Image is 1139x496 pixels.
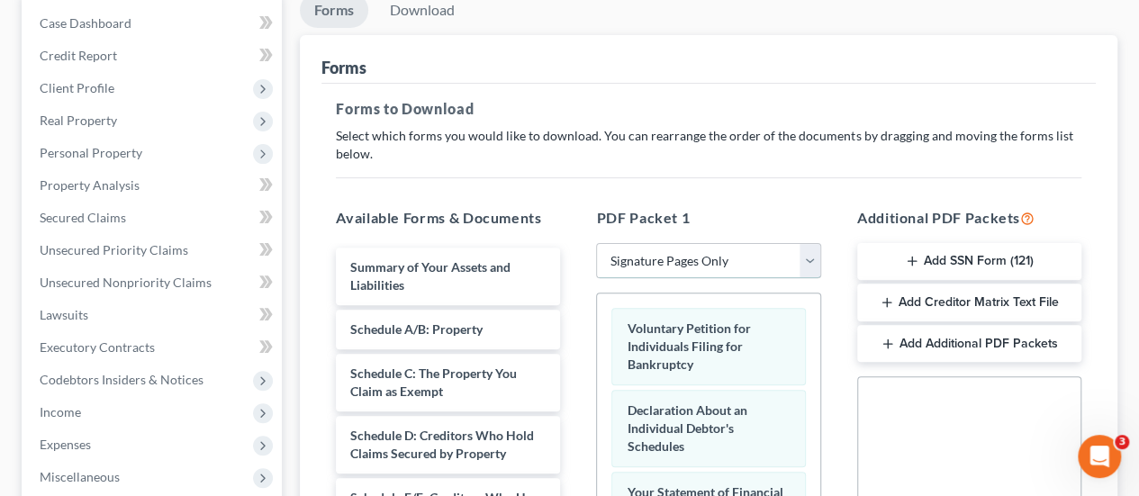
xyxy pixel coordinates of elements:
a: Secured Claims [25,202,282,234]
span: Schedule D: Creditors Who Hold Claims Secured by Property [350,428,534,461]
span: Personal Property [40,145,142,160]
span: Income [40,404,81,419]
span: Voluntary Petition for Individuals Filing for Bankruptcy [627,320,750,372]
span: Property Analysis [40,177,140,193]
span: Schedule C: The Property You Claim as Exempt [350,365,517,399]
a: Case Dashboard [25,7,282,40]
span: 3 [1115,435,1129,449]
iframe: Intercom live chat [1078,435,1121,478]
h5: Additional PDF Packets [857,207,1081,229]
h5: PDF Packet 1 [596,207,820,229]
a: Property Analysis [25,169,282,202]
button: Add Additional PDF Packets [857,325,1081,363]
span: Executory Contracts [40,339,155,355]
span: Case Dashboard [40,15,131,31]
button: Add Creditor Matrix Text File [857,284,1081,321]
a: Unsecured Nonpriority Claims [25,266,282,299]
span: Schedule A/B: Property [350,321,483,337]
span: Summary of Your Assets and Liabilities [350,259,511,293]
p: Select which forms you would like to download. You can rearrange the order of the documents by dr... [336,127,1081,163]
span: Credit Report [40,48,117,63]
span: Miscellaneous [40,469,120,484]
span: Declaration About an Individual Debtor's Schedules [627,402,746,454]
span: Secured Claims [40,210,126,225]
a: Executory Contracts [25,331,282,364]
h5: Forms to Download [336,98,1081,120]
span: Unsecured Priority Claims [40,242,188,257]
div: Forms [321,57,366,78]
span: Codebtors Insiders & Notices [40,372,203,387]
span: Unsecured Nonpriority Claims [40,275,212,290]
span: Lawsuits [40,307,88,322]
a: Credit Report [25,40,282,72]
button: Add SSN Form (121) [857,243,1081,281]
span: Client Profile [40,80,114,95]
span: Real Property [40,113,117,128]
h5: Available Forms & Documents [336,207,560,229]
a: Unsecured Priority Claims [25,234,282,266]
a: Lawsuits [25,299,282,331]
span: Expenses [40,437,91,452]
